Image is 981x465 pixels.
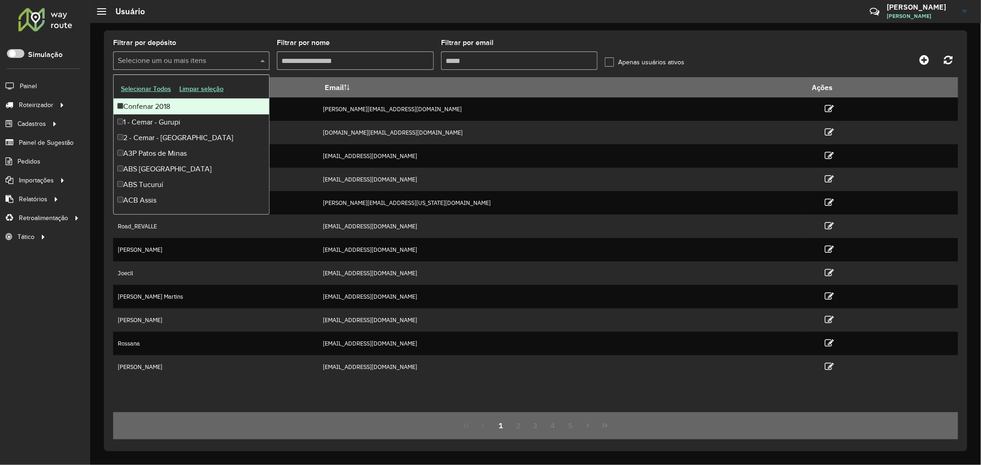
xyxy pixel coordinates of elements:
span: Tático [17,232,34,242]
div: ABS [GEOGRAPHIC_DATA] [114,161,270,177]
div: Confenar 2018 [114,99,270,114]
label: Filtrar por email [441,37,493,48]
h2: Usuário [106,6,145,17]
span: Cadastros [17,119,46,129]
th: Email [318,78,806,97]
a: Editar [825,360,834,373]
td: [EMAIL_ADDRESS][DOMAIN_NAME] [318,238,806,261]
button: Selecionar Todos [117,82,175,96]
div: ABS Tucuruí [114,177,270,193]
span: Relatórios [19,194,47,204]
label: Simulação [28,49,63,60]
label: Filtrar por depósito [113,37,176,48]
button: 4 [544,417,562,434]
button: Next Page [579,417,597,434]
span: Importações [19,176,54,185]
button: 1 [492,417,510,434]
td: [PERSON_NAME] [113,355,318,379]
a: Editar [825,102,834,115]
a: Editar [825,220,834,232]
td: [PERSON_NAME] [113,238,318,261]
label: Apenas usuários ativos [605,57,684,67]
td: [EMAIL_ADDRESS][DOMAIN_NAME] [318,332,806,355]
a: Editar [825,313,834,326]
button: Limpar seleção [175,82,228,96]
div: 1 - Cemar - Gurupi [114,114,270,130]
td: [EMAIL_ADDRESS][DOMAIN_NAME] [318,308,806,332]
span: [PERSON_NAME] [887,12,956,20]
button: Last Page [596,417,614,434]
label: Filtrar por nome [277,37,330,48]
a: Editar [825,267,834,279]
button: 5 [562,417,579,434]
td: [DOMAIN_NAME][EMAIL_ADDRESS][DOMAIN_NAME] [318,121,806,144]
td: [EMAIL_ADDRESS][DOMAIN_NAME] [318,355,806,379]
a: Editar [825,173,834,185]
td: Rossana [113,332,318,355]
span: Painel de Sugestão [19,138,74,147]
span: Painel [20,81,37,91]
td: [PERSON_NAME] Martins [113,285,318,308]
td: Road_REVALLE [113,215,318,238]
a: Editar [825,149,834,162]
a: Editar [825,337,834,349]
ng-dropdown-panel: Options list [113,74,270,215]
td: [EMAIL_ADDRESS][DOMAIN_NAME] [318,215,806,238]
a: Editar [825,243,834,255]
div: ACB Canoinhas [114,208,270,224]
div: ACB Assis [114,193,270,208]
button: 3 [527,417,545,434]
td: [EMAIL_ADDRESS][DOMAIN_NAME] [318,144,806,168]
td: [PERSON_NAME][EMAIL_ADDRESS][US_STATE][DOMAIN_NAME] [318,191,806,215]
span: Roteirizador [19,100,53,110]
h3: [PERSON_NAME] [887,3,956,11]
td: [PERSON_NAME][EMAIL_ADDRESS][DOMAIN_NAME] [318,97,806,121]
span: Pedidos [17,157,40,166]
a: Contato Rápido [865,2,884,22]
a: Editar [825,290,834,302]
td: [EMAIL_ADDRESS][DOMAIN_NAME] [318,261,806,285]
a: Editar [825,126,834,138]
td: [PERSON_NAME] [113,308,318,332]
div: A3P Patos de Minas [114,146,270,161]
th: Ações [806,78,861,97]
span: Retroalimentação [19,213,68,223]
td: [EMAIL_ADDRESS][DOMAIN_NAME] [318,168,806,191]
td: [EMAIL_ADDRESS][DOMAIN_NAME] [318,285,806,308]
td: Joecil [113,261,318,285]
div: 2 - Cemar - [GEOGRAPHIC_DATA] [114,130,270,146]
a: Editar [825,196,834,209]
button: 2 [510,417,527,434]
